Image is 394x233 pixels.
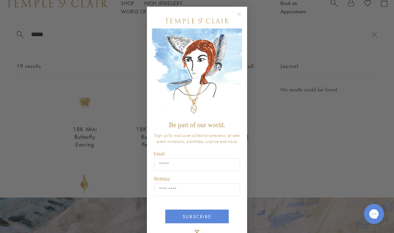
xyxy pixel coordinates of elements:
iframe: Gorgias live chat messenger [361,202,387,226]
input: Email [154,158,240,171]
img: c4a9eb12-d91a-4d4a-8ee0-386386f4f338.jpeg [152,28,242,118]
button: SUBSCRIBE [165,210,229,223]
span: Be part of our world. [169,121,225,129]
span: Sign up for exclusive collection previews, private event invitations, a birthday surprise and more. [154,132,240,144]
button: Close dialog [238,13,247,22]
span: Birthday [154,176,170,181]
img: Temple St. Clair [165,18,229,23]
span: Email [154,151,165,156]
